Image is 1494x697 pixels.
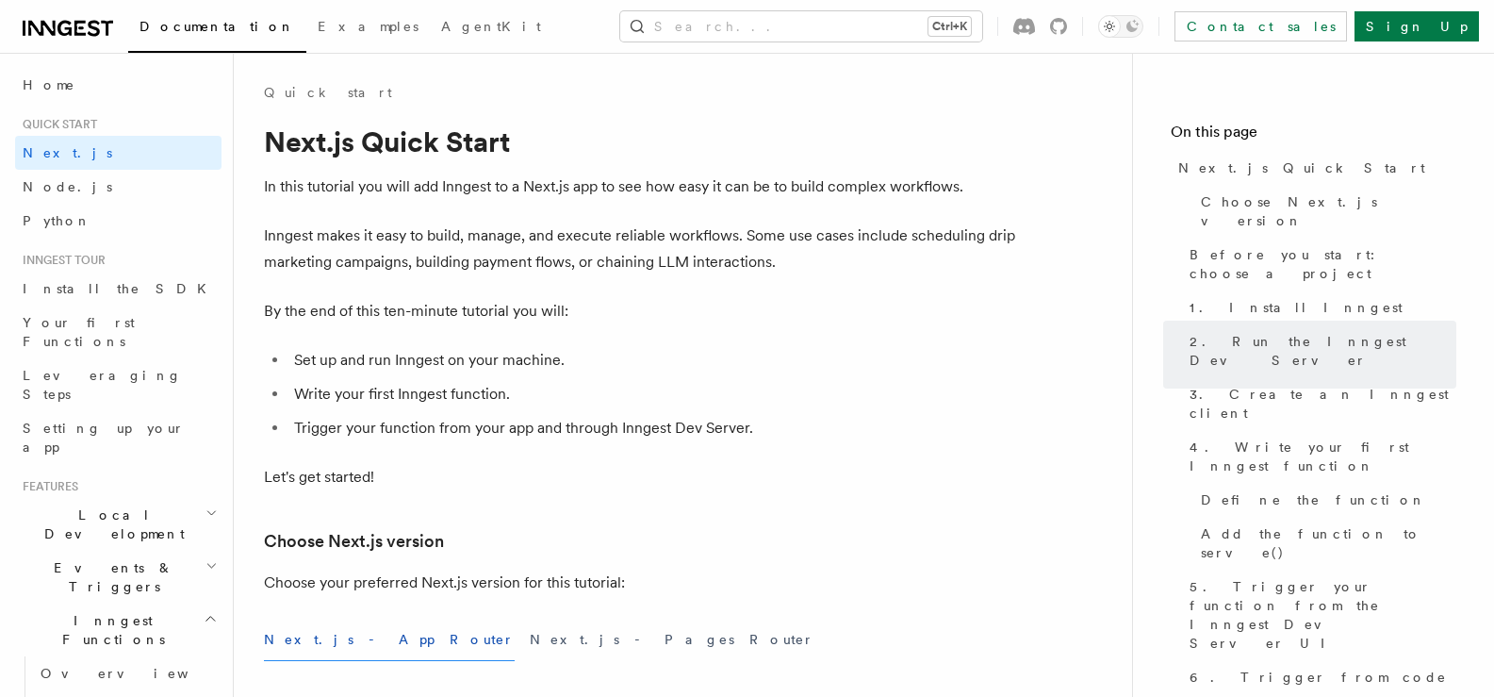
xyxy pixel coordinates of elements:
[15,411,222,464] a: Setting up your app
[264,528,444,555] a: Choose Next.js version
[15,611,204,649] span: Inngest Functions
[264,83,392,102] a: Quick start
[140,19,295,34] span: Documentation
[15,306,222,358] a: Your first Functions
[15,170,222,204] a: Node.js
[1201,192,1456,230] span: Choose Next.js version
[15,551,222,604] button: Events & Triggers
[1201,524,1456,562] span: Add the function to serve()
[15,506,205,543] span: Local Development
[530,619,814,661] button: Next.js - Pages Router
[1182,660,1456,694] a: 6. Trigger from code
[1171,151,1456,185] a: Next.js Quick Start
[1190,298,1403,317] span: 1. Install Inngest
[15,498,222,551] button: Local Development
[23,213,91,228] span: Python
[1190,577,1456,653] span: 5. Trigger your function from the Inngest Dev Server UI
[23,315,135,349] span: Your first Functions
[15,117,97,132] span: Quick start
[264,619,515,661] button: Next.js - App Router
[15,204,222,238] a: Python
[1193,517,1456,570] a: Add the function to serve()
[928,17,971,36] kbd: Ctrl+K
[264,570,1018,596] p: Choose your preferred Next.js version for this tutorial:
[288,347,1018,373] li: Set up and run Inngest on your machine.
[15,358,222,411] a: Leveraging Steps
[23,281,218,296] span: Install the SDK
[1182,324,1456,377] a: 2. Run the Inngest Dev Server
[15,604,222,656] button: Inngest Functions
[15,136,222,170] a: Next.js
[620,11,982,41] button: Search...Ctrl+K
[264,464,1018,490] p: Let's get started!
[264,298,1018,324] p: By the end of this ten-minute tutorial you will:
[15,253,106,268] span: Inngest tour
[264,174,1018,200] p: In this tutorial you will add Inngest to a Next.js app to see how easy it can be to build complex...
[1190,438,1456,475] span: 4. Write your first Inngest function
[23,145,112,160] span: Next.js
[23,421,185,455] span: Setting up your app
[15,272,222,306] a: Install the SDK
[15,558,205,596] span: Events & Triggers
[1182,430,1456,483] a: 4. Write your first Inngest function
[1201,490,1426,509] span: Define the function
[1171,121,1456,151] h4: On this page
[1174,11,1347,41] a: Contact sales
[1182,377,1456,430] a: 3. Create an Inngest client
[15,479,78,494] span: Features
[288,415,1018,441] li: Trigger your function from your app and through Inngest Dev Server.
[41,666,235,681] span: Overview
[1193,483,1456,517] a: Define the function
[1193,185,1456,238] a: Choose Next.js version
[23,368,182,402] span: Leveraging Steps
[1178,158,1425,177] span: Next.js Quick Start
[128,6,306,53] a: Documentation
[23,75,75,94] span: Home
[33,656,222,690] a: Overview
[318,19,419,34] span: Examples
[15,68,222,102] a: Home
[1190,245,1456,283] span: Before you start: choose a project
[1182,238,1456,290] a: Before you start: choose a project
[23,179,112,194] span: Node.js
[1182,290,1456,324] a: 1. Install Inngest
[306,6,430,51] a: Examples
[430,6,552,51] a: AgentKit
[264,223,1018,275] p: Inngest makes it easy to build, manage, and execute reliable workflows. Some use cases include sc...
[1190,668,1447,687] span: 6. Trigger from code
[288,381,1018,407] li: Write your first Inngest function.
[1354,11,1479,41] a: Sign Up
[1190,332,1456,370] span: 2. Run the Inngest Dev Server
[264,124,1018,158] h1: Next.js Quick Start
[1182,570,1456,660] a: 5. Trigger your function from the Inngest Dev Server UI
[441,19,541,34] span: AgentKit
[1190,385,1456,423] span: 3. Create an Inngest client
[1098,15,1143,38] button: Toggle dark mode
